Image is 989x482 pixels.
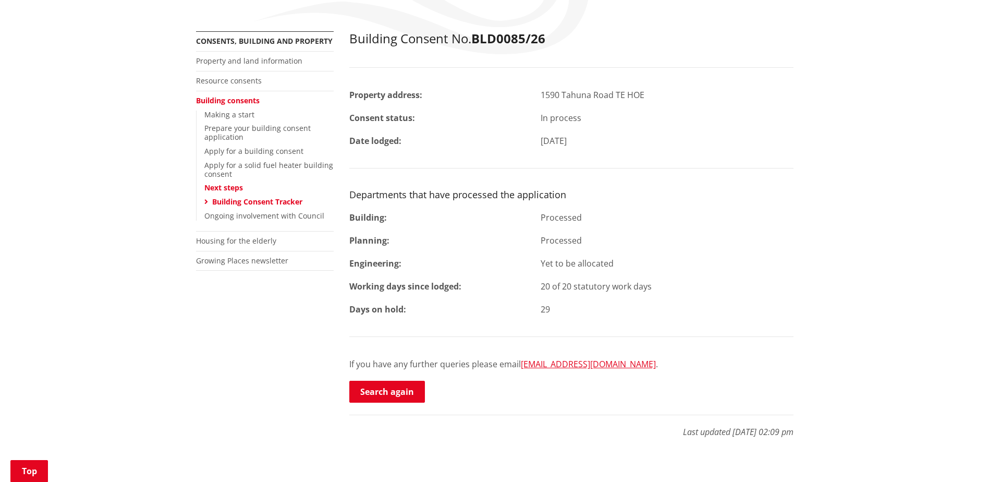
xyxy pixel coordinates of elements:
div: 1590 Tahuna Road TE HOE [533,89,801,101]
strong: Working days since lodged: [349,281,461,292]
a: Prepare your building consent application [204,123,311,142]
a: Building Consent Tracker [212,197,302,207]
a: Resource consents [196,76,262,86]
a: Search again [349,381,425,403]
div: 20 of 20 statutory work days [533,280,801,293]
a: Apply for a solid fuel heater building consent​ [204,160,333,179]
a: Consents, building and property [196,36,333,46]
div: 29 [533,303,801,316]
a: Growing Places newsletter [196,256,288,266]
a: [EMAIL_ADDRESS][DOMAIN_NAME] [521,358,656,370]
div: Processed [533,211,801,224]
strong: BLD0085/26 [471,30,545,47]
div: Yet to be allocated [533,257,801,270]
strong: Days on hold: [349,304,406,315]
a: Top [10,460,48,482]
a: Next steps [204,183,243,192]
p: If you have any further queries please email . [349,358,793,370]
div: Processed [533,234,801,247]
a: Property and land information [196,56,302,66]
a: Ongoing involvement with Council [204,211,324,221]
div: In process [533,112,801,124]
strong: Consent status: [349,112,415,124]
p: Last updated [DATE] 02:09 pm [349,415,793,438]
a: Building consents [196,95,260,105]
h2: Building Consent No. [349,31,793,46]
a: Apply for a building consent [204,146,303,156]
iframe: Messenger Launcher [941,438,979,476]
strong: Date lodged: [349,135,401,147]
a: Housing for the elderly [196,236,276,246]
h3: Departments that have processed the application [349,189,793,201]
strong: Engineering: [349,258,401,269]
div: [DATE] [533,135,801,147]
strong: Planning: [349,235,389,246]
strong: Property address: [349,89,422,101]
a: Making a start [204,110,254,119]
strong: Building: [349,212,387,223]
